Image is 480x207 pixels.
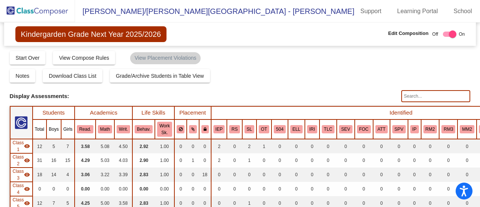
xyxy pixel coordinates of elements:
[457,119,476,139] th: Math MTSS Tier 2
[421,139,439,153] td: 0
[408,153,421,168] td: 0
[227,182,242,196] td: 0
[242,153,256,168] td: 1
[174,168,187,182] td: 0
[227,153,242,168] td: 0
[77,125,93,133] button: Read.
[274,125,286,133] button: 504
[288,182,305,196] td: 0
[408,139,421,153] td: 0
[354,5,387,17] a: Support
[75,168,96,182] td: 3.06
[373,168,390,182] td: 0
[46,119,61,139] th: Boys
[211,182,227,196] td: 0
[33,153,46,168] td: 31
[457,139,476,153] td: 0
[46,153,61,168] td: 16
[227,139,242,153] td: 0
[373,119,390,139] th: Attendance Concerns
[390,139,408,153] td: 0
[357,125,371,133] button: FOC
[373,139,390,153] td: 0
[155,168,174,182] td: 1.00
[390,153,408,168] td: 0
[375,125,388,133] button: ATT
[10,139,33,153] td: Tammy Woodward - No Class Name
[187,139,199,153] td: 0
[75,106,132,119] th: Academics
[117,125,130,133] button: Writ.
[408,182,421,196] td: 0
[10,69,36,83] button: Notes
[421,119,439,139] th: Reading MTSS Tier 2
[157,122,172,137] button: Work Sk.
[114,182,132,196] td: 0.00
[256,153,271,168] td: 0
[305,182,319,196] td: 0
[187,168,199,182] td: 0
[13,168,24,181] span: Class 3
[421,153,439,168] td: 0
[174,139,187,153] td: 0
[174,106,211,119] th: Placement
[24,157,30,163] mat-icon: visibility
[391,5,444,17] a: Learning Portal
[388,30,429,37] span: Edit Composition
[24,172,30,178] mat-icon: visibility
[174,153,187,168] td: 0
[46,182,61,196] td: 0
[96,139,114,153] td: 5.08
[288,168,305,182] td: 0
[271,182,288,196] td: 0
[392,125,406,133] button: SPV
[355,182,373,196] td: 0
[305,168,319,182] td: 0
[355,153,373,168] td: 0
[46,139,61,153] td: 5
[174,119,187,139] th: Keep away students
[53,51,115,65] button: View Compose Rules
[319,153,337,168] td: 0
[211,139,227,153] td: 2
[305,139,319,153] td: 0
[13,182,24,196] span: Class 4
[43,69,102,83] button: Download Class List
[135,125,153,133] button: Behav.
[33,139,46,153] td: 12
[61,153,75,168] td: 15
[211,153,227,168] td: 2
[199,119,211,139] th: Keep with teacher
[33,106,75,119] th: Students
[319,119,337,139] th: Beh: Needs Extra Care
[61,182,75,196] td: 0
[242,139,256,153] td: 2
[305,153,319,168] td: 0
[33,168,46,182] td: 18
[13,139,24,153] span: Class 1
[319,139,337,153] td: 0
[132,168,155,182] td: 2.83
[337,182,355,196] td: 0
[199,139,211,153] td: 0
[132,153,155,168] td: 2.90
[130,52,201,64] mat-chip: View Placement Violations
[96,153,114,168] td: 5.03
[114,139,132,153] td: 4.50
[259,125,269,133] button: OT
[408,168,421,182] td: 0
[390,168,408,182] td: 0
[114,168,132,182] td: 3.39
[10,153,33,168] td: Hunt Karen - No Class Name
[457,168,476,182] td: 0
[242,182,256,196] td: 0
[423,125,437,133] button: RM2
[16,55,40,61] span: Start Over
[227,119,242,139] th: Resource Support
[61,119,75,139] th: Girls
[256,119,271,139] th: Occupational Therapy
[457,153,476,168] td: 0
[339,125,352,133] button: SEV
[271,119,288,139] th: 504 Plan
[448,5,478,17] a: School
